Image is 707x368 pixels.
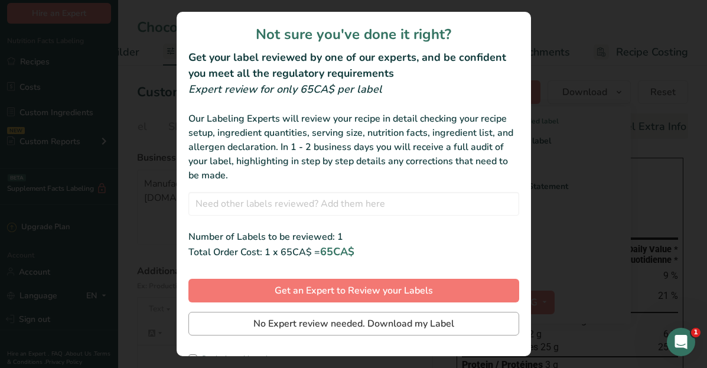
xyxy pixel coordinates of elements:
button: No Expert review needed. Download my Label [188,312,519,336]
span: No Expert review needed. Download my Label [253,317,454,331]
div: Our Labeling Experts will review your recipe in detail checking your recipe setup, ingredient qua... [188,112,519,183]
input: Need other labels reviewed? Add them here [188,192,519,216]
span: 65CA$ [320,245,354,259]
button: Get an Expert to Review your Labels [188,279,519,302]
span: 1 [691,328,701,337]
div: Total Order Cost: 1 x 65CA$ = [188,244,519,260]
span: Get an Expert to Review your Labels [275,284,433,298]
div: Number of Labels to be reviewed: 1 [188,230,519,244]
iframe: Intercom live chat [667,328,695,356]
h1: Not sure you've done it right? [188,24,519,45]
div: Expert review for only 65CA$ per label [188,82,519,97]
h2: Get your label reviewed by one of our experts, and be confident you meet all the regulatory requi... [188,50,519,82]
span: Don't show this again [197,354,272,363]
